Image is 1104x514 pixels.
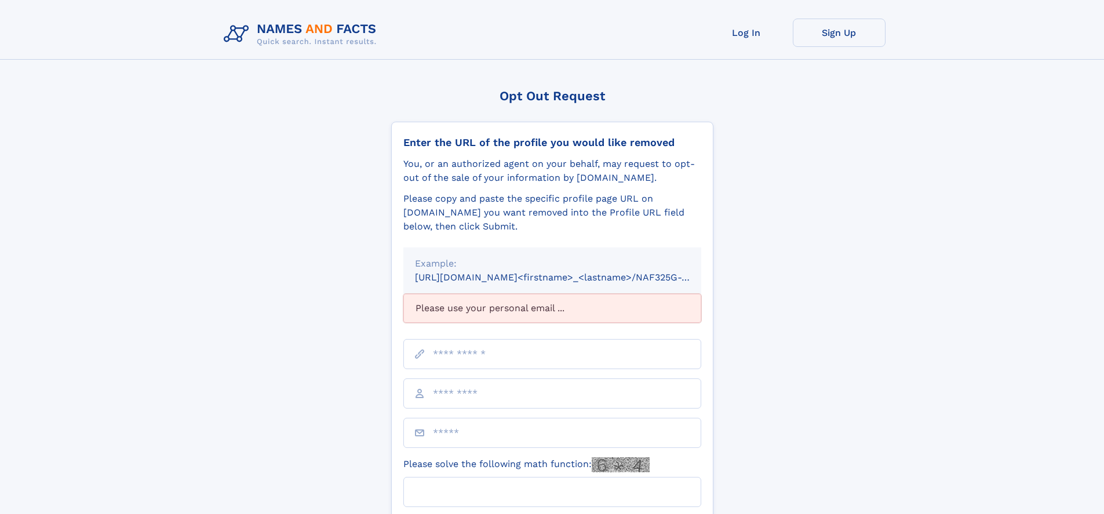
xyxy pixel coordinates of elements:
div: Please copy and paste the specific profile page URL on [DOMAIN_NAME] you want removed into the Pr... [403,192,701,234]
small: [URL][DOMAIN_NAME]<firstname>_<lastname>/NAF325G-xxxxxxxx [415,272,723,283]
div: Example: [415,257,690,271]
div: Please use your personal email ... [403,294,701,323]
div: Opt Out Request [391,89,713,103]
a: Log In [700,19,793,47]
img: Logo Names and Facts [219,19,386,50]
a: Sign Up [793,19,886,47]
div: You, or an authorized agent on your behalf, may request to opt-out of the sale of your informatio... [403,157,701,185]
div: Enter the URL of the profile you would like removed [403,136,701,149]
label: Please solve the following math function: [403,457,650,472]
